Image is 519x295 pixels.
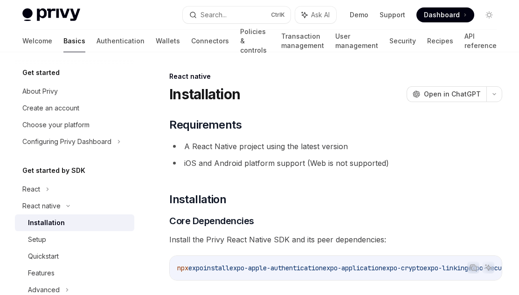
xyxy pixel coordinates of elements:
div: React native [169,72,502,81]
a: Welcome [22,30,52,52]
a: Basics [63,30,85,52]
span: expo-application [323,264,382,272]
a: Recipes [427,30,453,52]
a: Authentication [97,30,145,52]
a: Installation [15,214,134,231]
li: A React Native project using the latest version [169,140,502,153]
img: light logo [22,8,80,21]
a: Setup [15,231,134,248]
span: install [203,264,229,272]
span: Ask AI [311,10,330,20]
h5: Get started by SDK [22,165,85,176]
span: Open in ChatGPT [424,89,481,99]
button: Open in ChatGPT [407,86,486,102]
button: Ask AI [295,7,336,23]
a: Create an account [15,100,134,117]
a: Connectors [191,30,229,52]
div: Choose your platform [22,119,90,130]
span: npx [177,264,188,272]
span: expo [188,264,203,272]
span: Core Dependencies [169,214,254,227]
h1: Installation [169,86,240,103]
a: API reference [464,30,497,52]
span: expo-crypto [382,264,423,272]
div: Search... [201,9,227,21]
a: Choose your platform [15,117,134,133]
a: Dashboard [416,7,474,22]
div: Create an account [22,103,79,114]
a: About Privy [15,83,134,100]
a: Policies & controls [240,30,270,52]
div: Quickstart [28,251,59,262]
span: Installation [169,192,226,207]
li: iOS and Android platform support (Web is not supported) [169,157,502,170]
div: About Privy [22,86,58,97]
a: Features [15,265,134,281]
button: Toggle dark mode [482,7,497,22]
span: Ctrl K [271,11,285,19]
div: Installation [28,217,65,228]
span: expo-linking [423,264,468,272]
span: Requirements [169,117,242,132]
a: Wallets [156,30,180,52]
a: Quickstart [15,248,134,265]
div: Configuring Privy Dashboard [22,136,111,147]
a: User management [335,30,378,52]
a: Security [389,30,416,52]
span: Dashboard [424,10,460,20]
button: Search...CtrlK [183,7,290,23]
a: Transaction management [281,30,324,52]
div: React native [22,200,61,212]
span: expo-apple-authentication [229,264,323,272]
a: Demo [350,10,368,20]
h5: Get started [22,67,60,78]
div: Setup [28,234,46,245]
span: Install the Privy React Native SDK and its peer dependencies: [169,233,502,246]
button: Copy the contents from the code block [467,261,479,274]
div: Features [28,268,55,279]
button: Ask AI [482,261,494,274]
a: Support [380,10,405,20]
div: React [22,184,40,195]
